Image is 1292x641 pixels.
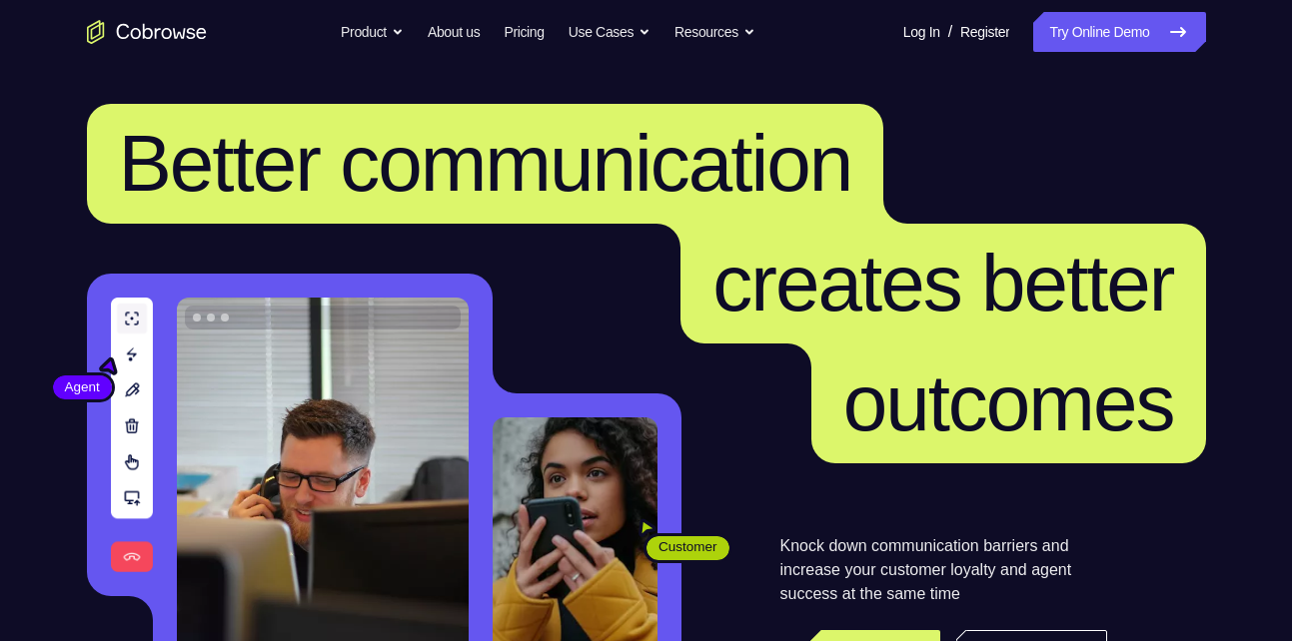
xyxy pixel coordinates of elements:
[428,12,480,52] a: About us
[948,20,952,44] span: /
[960,12,1009,52] a: Register
[569,12,650,52] button: Use Cases
[903,12,940,52] a: Log In
[674,12,755,52] button: Resources
[504,12,544,52] a: Pricing
[341,12,404,52] button: Product
[843,358,1174,447] span: outcomes
[780,534,1107,606] p: Knock down communication barriers and increase your customer loyalty and agent success at the sam...
[119,119,852,208] span: Better communication
[712,239,1173,327] span: creates better
[87,20,207,44] a: Go to the home page
[1033,12,1205,52] a: Try Online Demo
